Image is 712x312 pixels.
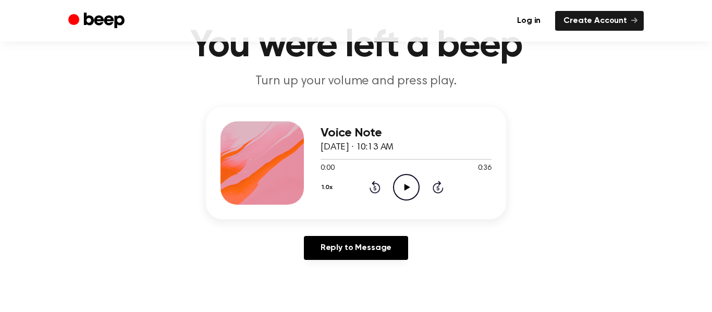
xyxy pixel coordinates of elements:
[478,163,492,174] span: 0:36
[304,236,408,260] a: Reply to Message
[68,11,127,31] a: Beep
[321,143,394,152] span: [DATE] · 10:13 AM
[555,11,644,31] a: Create Account
[321,126,492,140] h3: Voice Note
[321,179,337,196] button: 1.0x
[321,163,334,174] span: 0:00
[509,11,549,31] a: Log in
[89,27,623,65] h1: You were left a beep
[156,73,556,90] p: Turn up your volume and press play.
